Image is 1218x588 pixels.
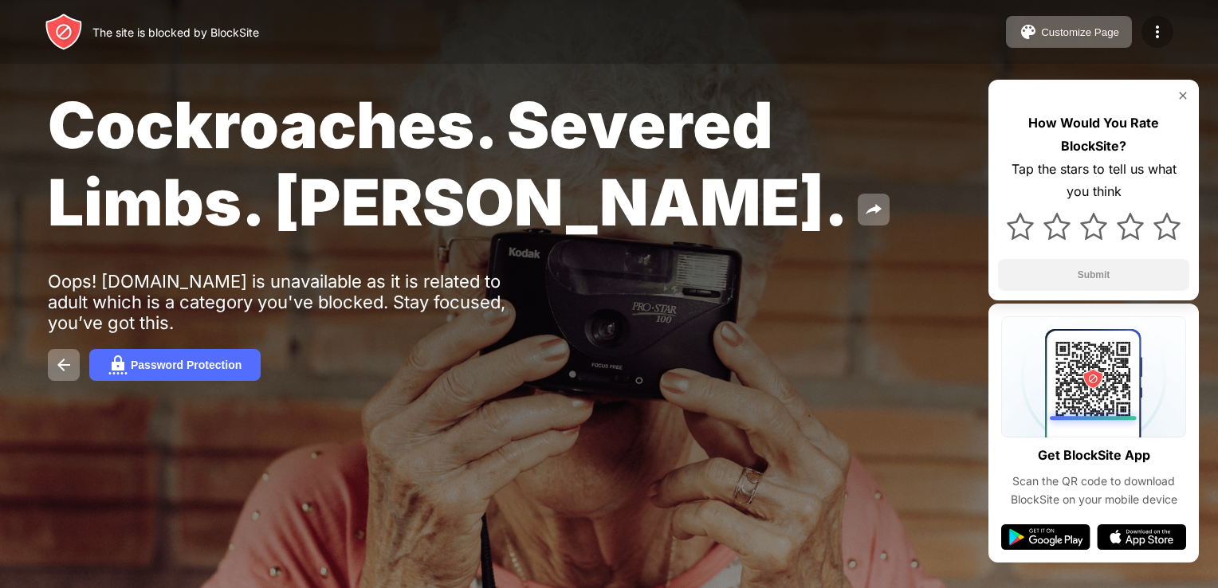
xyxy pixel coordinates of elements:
[1019,22,1038,41] img: pallet.svg
[1117,213,1144,240] img: star.svg
[1148,22,1167,41] img: menu-icon.svg
[1097,524,1186,550] img: app-store.svg
[54,355,73,374] img: back.svg
[998,112,1189,158] div: How Would You Rate BlockSite?
[45,13,83,51] img: header-logo.svg
[1153,213,1181,240] img: star.svg
[1001,524,1090,550] img: google-play.svg
[1080,213,1107,240] img: star.svg
[92,25,259,39] div: The site is blocked by BlockSite
[89,349,261,381] button: Password Protection
[1043,213,1071,240] img: star.svg
[1007,213,1034,240] img: star.svg
[1001,472,1186,508] div: Scan the QR code to download BlockSite on your mobile device
[131,359,242,371] div: Password Protection
[48,271,540,333] div: Oops! [DOMAIN_NAME] is unavailable as it is related to adult which is a category you've blocked. ...
[1006,16,1132,48] button: Customize Page
[864,200,883,219] img: share.svg
[48,86,848,241] span: Cockroaches. Severed Limbs. [PERSON_NAME].
[1177,89,1189,102] img: rate-us-close.svg
[1041,26,1119,38] div: Customize Page
[998,158,1189,204] div: Tap the stars to tell us what you think
[108,355,128,374] img: password.svg
[998,259,1189,291] button: Submit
